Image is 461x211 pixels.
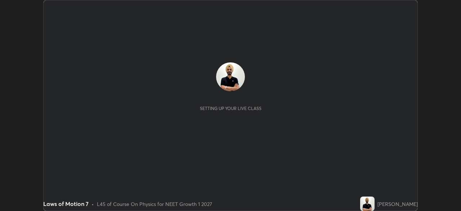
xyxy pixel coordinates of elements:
div: L45 of Course On Physics for NEET Growth 1 2027 [97,200,212,208]
div: Laws of Motion 7 [43,199,89,208]
img: 005cbbf573f34bd8842bca7b046eec8b.jpg [360,197,375,211]
div: [PERSON_NAME] [377,200,418,208]
div: • [91,200,94,208]
img: 005cbbf573f34bd8842bca7b046eec8b.jpg [216,62,245,91]
div: Setting up your live class [200,106,261,111]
